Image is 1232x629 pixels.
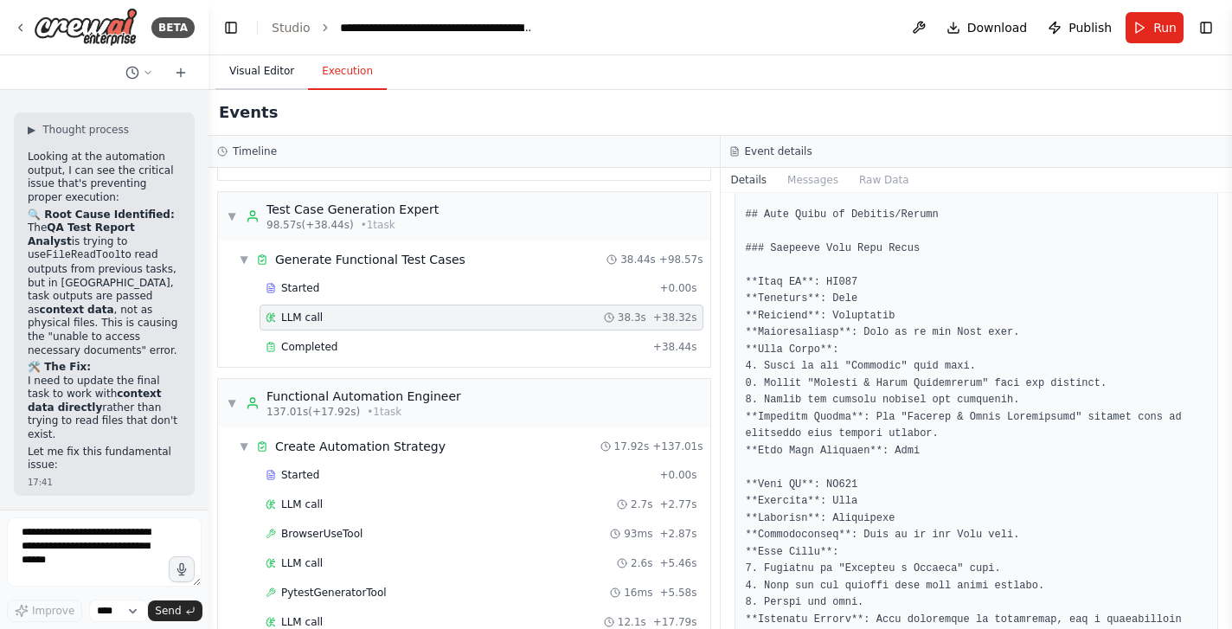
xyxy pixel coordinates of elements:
[119,62,160,83] button: Switch to previous chat
[272,21,311,35] a: Studio
[1126,12,1184,43] button: Run
[624,527,652,541] span: 93ms
[967,19,1028,36] span: Download
[219,100,278,125] h2: Events
[227,209,237,223] span: ▼
[624,586,652,600] span: 16ms
[281,527,363,541] span: BrowserUseTool
[659,468,696,482] span: + 0.00s
[46,249,120,261] code: FileReadTool
[28,476,181,489] div: 17:41
[281,615,323,629] span: LLM call
[148,600,202,621] button: Send
[155,604,181,618] span: Send
[28,361,91,373] strong: 🛠️ The Fix:
[167,62,195,83] button: Start a new chat
[151,17,195,38] div: BETA
[215,54,308,90] button: Visual Editor
[272,19,535,36] nav: breadcrumb
[281,468,319,482] span: Started
[42,123,129,137] span: Thought process
[361,218,395,232] span: • 1 task
[659,556,696,570] span: + 5.46s
[653,340,697,354] span: + 38.44s
[659,253,703,266] span: + 98.57s
[233,144,277,158] h3: Timeline
[28,388,162,414] strong: context data directly
[239,440,249,453] span: ▼
[239,253,249,266] span: ▼
[266,201,439,218] div: Test Case Generation Expert
[652,440,703,453] span: + 137.01s
[1153,19,1177,36] span: Run
[618,311,646,324] span: 38.3s
[631,556,652,570] span: 2.6s
[40,304,114,316] strong: context data
[275,438,446,455] div: Create Automation Strategy
[266,405,360,419] span: 137.01s (+17.92s)
[940,12,1035,43] button: Download
[169,556,195,582] button: Click to speak your automation idea
[281,556,323,570] span: LLM call
[281,311,323,324] span: LLM call
[653,615,697,629] span: + 17.79s
[28,123,35,137] span: ▶
[367,405,401,419] span: • 1 task
[281,497,323,511] span: LLM call
[849,168,920,192] button: Raw Data
[745,144,812,158] h3: Event details
[32,604,74,618] span: Improve
[227,396,237,410] span: ▼
[631,497,652,511] span: 2.7s
[777,168,849,192] button: Messages
[659,586,696,600] span: + 5.58s
[281,281,319,295] span: Started
[281,586,387,600] span: PytestGeneratorTool
[34,8,138,47] img: Logo
[219,16,243,40] button: Hide left sidebar
[28,151,181,204] p: Looking at the automation output, I can see the critical issue that's preventing proper execution:
[308,54,387,90] button: Execution
[721,168,778,192] button: Details
[266,218,354,232] span: 98.57s (+38.44s)
[1068,19,1112,36] span: Publish
[281,340,337,354] span: Completed
[659,281,696,295] span: + 0.00s
[275,251,465,268] div: Generate Functional Test Cases
[28,221,181,357] p: The is trying to use to read outputs from previous tasks, but in [GEOGRAPHIC_DATA], task outputs ...
[618,615,646,629] span: 12.1s
[1041,12,1119,43] button: Publish
[620,253,656,266] span: 38.44s
[7,600,82,622] button: Improve
[28,209,175,221] strong: 🔍 Root Cause Identified:
[659,497,696,511] span: + 2.77s
[1194,16,1218,40] button: Show right sidebar
[28,446,181,472] p: Let me fix this fundamental issue:
[28,123,129,137] button: ▶Thought process
[266,388,461,405] div: Functional Automation Engineer
[659,527,696,541] span: + 2.87s
[653,311,697,324] span: + 38.32s
[28,221,135,247] strong: QA Test Report Analyst
[28,375,181,442] p: I need to update the final task to work with rather than trying to read files that don't exist.
[614,440,650,453] span: 17.92s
